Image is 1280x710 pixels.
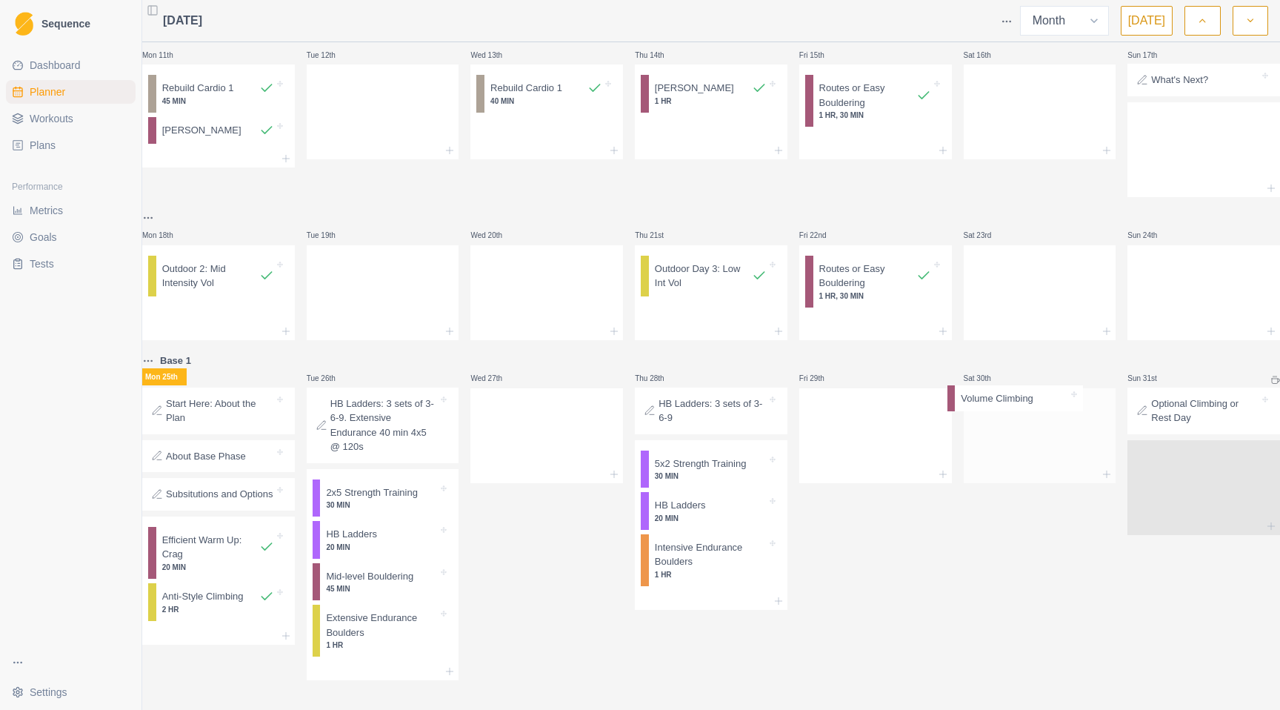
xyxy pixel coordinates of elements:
[142,50,187,61] p: Mon 11th
[470,50,515,61] p: Wed 13th
[163,12,202,30] span: [DATE]
[30,138,56,153] span: Plans
[307,50,351,61] p: Tue 12th
[799,373,844,384] p: Fri 29th
[1121,6,1173,36] button: [DATE]
[6,199,136,222] a: Metrics
[635,373,679,384] p: Thu 28th
[307,230,351,241] p: Tue 19th
[470,230,515,241] p: Wed 20th
[635,50,679,61] p: Thu 14th
[142,230,187,241] p: Mon 18th
[30,111,73,126] span: Workouts
[30,84,65,99] span: Planner
[30,256,54,271] span: Tests
[799,230,844,241] p: Fri 22nd
[1127,50,1172,61] p: Sun 17th
[6,133,136,157] a: Plans
[41,19,90,29] span: Sequence
[799,50,844,61] p: Fri 15th
[6,107,136,130] a: Workouts
[964,50,1008,61] p: Sat 16th
[30,203,63,218] span: Metrics
[6,252,136,276] a: Tests
[6,53,136,77] a: Dashboard
[160,354,191,368] p: Base 1
[1127,230,1172,241] p: Sun 24th
[6,80,136,104] a: Planner
[635,230,679,241] p: Thu 21st
[964,230,1008,241] p: Sat 23rd
[6,225,136,249] a: Goals
[964,373,1008,384] p: Sat 30th
[142,368,187,385] p: Mon 25th
[6,6,136,42] a: LogoSequence
[6,175,136,199] div: Performance
[1127,373,1172,384] p: Sun 31st
[6,680,136,704] button: Settings
[30,58,81,73] span: Dashboard
[470,373,515,384] p: Wed 27th
[307,373,351,384] p: Tue 26th
[15,12,33,36] img: Logo
[30,230,57,245] span: Goals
